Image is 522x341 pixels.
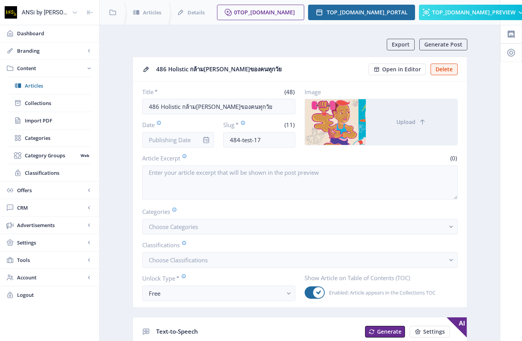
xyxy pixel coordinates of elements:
span: Articles [143,9,161,16]
a: Collections [8,95,91,112]
span: Open in Editor [382,66,421,72]
button: Export [387,39,415,50]
span: Details [188,9,205,16]
a: Categories [8,129,91,146]
a: Articles [8,77,91,94]
span: (11) [283,121,295,129]
a: Import PDF [8,112,91,129]
img: properties.app_icon.png [5,6,17,19]
span: Generate Post [424,41,462,48]
span: Tools [17,256,85,264]
span: Choose Classifications [149,256,208,264]
label: Article Excerpt [142,154,297,162]
span: Upload [396,119,415,125]
span: Content [17,64,85,72]
span: Branding [17,47,85,55]
a: Category GroupsWeb [8,147,91,164]
button: Open in Editor [369,64,426,75]
span: Enabled: Article appears in the Collections TOC [325,288,436,297]
button: Choose Classifications [142,252,458,268]
span: Export [392,41,410,48]
input: Publishing Date [142,132,214,148]
span: TOP_[DOMAIN_NAME] [237,9,295,16]
input: this-is-how-a-slug-looks-like [223,132,295,148]
span: Dashboard [17,29,93,37]
button: Upload [366,99,457,145]
span: (48) [283,88,295,96]
div: Free [149,289,283,298]
span: (0) [449,154,458,162]
label: Title [142,88,216,96]
span: Logout [17,291,93,299]
span: Offers [17,186,85,194]
button: Delete [431,64,458,75]
input: Type Article Title ... [142,99,295,114]
span: TOP_[DOMAIN_NAME]_PREVIEW [432,9,515,15]
span: Advertisements [17,221,85,229]
span: Category Groups [25,152,78,159]
span: Articles [25,82,91,90]
nb-badge: Web [78,152,91,159]
span: CRM [17,204,85,212]
label: Categories [142,207,451,216]
span: Collections [25,99,91,107]
span: Categories [25,134,91,142]
label: Slug [223,121,256,129]
button: Generate Post [419,39,467,50]
a: Classifications [8,164,91,181]
button: Choose Categories [142,219,458,234]
label: Classifications [142,241,451,249]
button: 0TOP_[DOMAIN_NAME] [217,5,304,20]
span: TOP_[DOMAIN_NAME]_PORTAL [327,9,408,15]
label: Date [142,121,208,129]
div: ANSi by [PERSON_NAME] [22,4,69,21]
nb-icon: info [202,136,210,144]
span: Choose Categories [149,223,198,231]
div: 486 Holistic กล้าม[PERSON_NAME]ของคนทุกวัย [156,63,364,75]
label: Unlock Type [142,274,289,282]
span: Classifications [25,169,91,177]
label: Image [305,88,451,96]
label: Show Article on Table of Contents (TOC) [305,274,451,282]
span: Import PDF [25,117,91,124]
button: TOP_[DOMAIN_NAME]_PORTAL [308,5,415,20]
span: Account [17,274,85,281]
span: Settings [17,239,85,246]
button: Free [142,286,295,301]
